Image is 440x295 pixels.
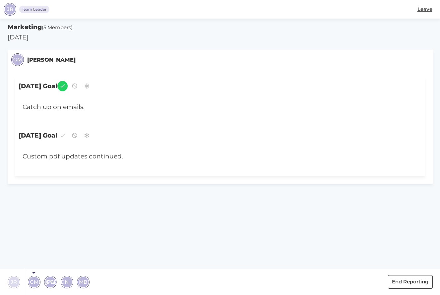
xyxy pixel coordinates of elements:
span: [DATE] Goal [15,77,425,95]
span: JR [11,278,17,286]
span: Leave [417,6,432,13]
div: Custom pdf updates continued. [19,148,388,165]
span: Team Leader [22,7,47,12]
span: [PERSON_NAME] [45,278,89,286]
span: (5 Members) [42,24,73,30]
span: JR [7,6,13,13]
span: MB [79,278,87,286]
span: GM [30,278,38,286]
button: End Reporting [388,275,433,289]
span: GM [13,56,22,64]
div: Catch up on emails. [19,99,388,116]
span: End Reporting [392,278,428,286]
span: [DATE] Goal [15,127,425,144]
h5: Marketing [8,23,433,32]
button: Leave [413,3,436,16]
p: [DATE] [8,33,433,42]
small: [PERSON_NAME] [27,56,76,64]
